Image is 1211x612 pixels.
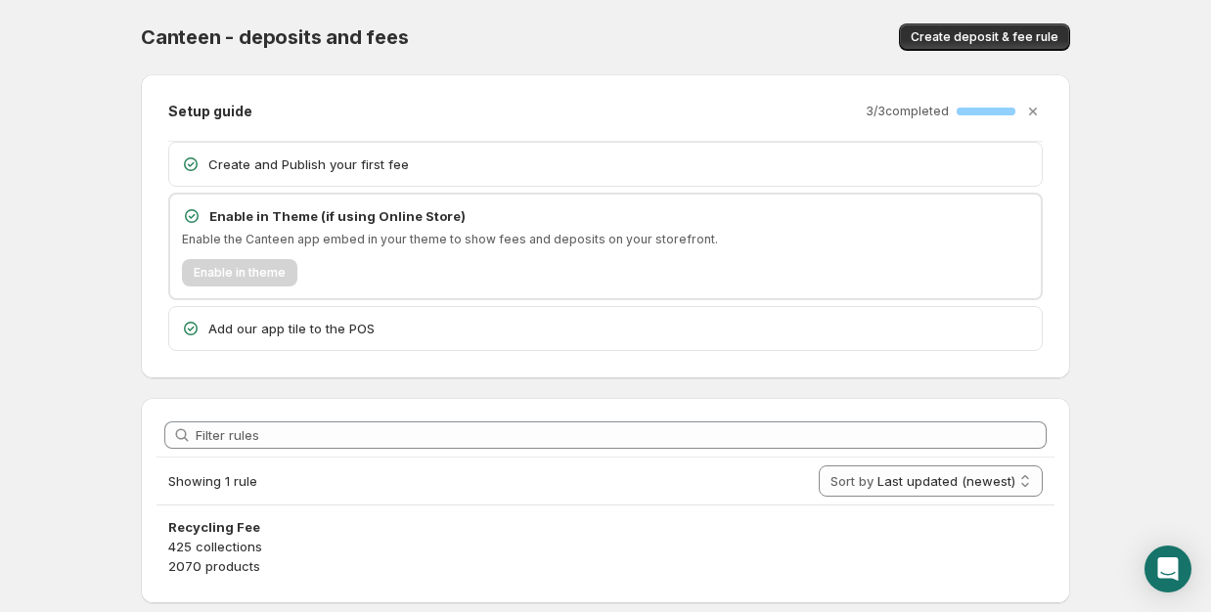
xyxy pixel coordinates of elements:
[196,421,1047,449] input: Filter rules
[168,537,1043,556] p: 425 collections
[1144,546,1191,592] div: Open Intercom Messenger
[168,473,257,489] span: Showing 1 rule
[208,319,1030,338] p: Add our app tile to the POS
[168,556,1043,576] p: 2070 products
[866,104,949,119] p: 3 / 3 completed
[208,154,1030,174] p: Create and Publish your first fee
[1019,98,1047,125] button: Dismiss setup guide
[141,25,409,49] span: Canteen - deposits and fees
[911,29,1058,45] span: Create deposit & fee rule
[168,102,252,121] h2: Setup guide
[168,517,1043,537] h3: Recycling Fee
[209,206,1029,226] p: Enable in Theme (if using Online Store)
[899,23,1070,51] button: Create deposit & fee rule
[182,232,1029,247] p: Enable the Canteen app embed in your theme to show fees and deposits on your storefront.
